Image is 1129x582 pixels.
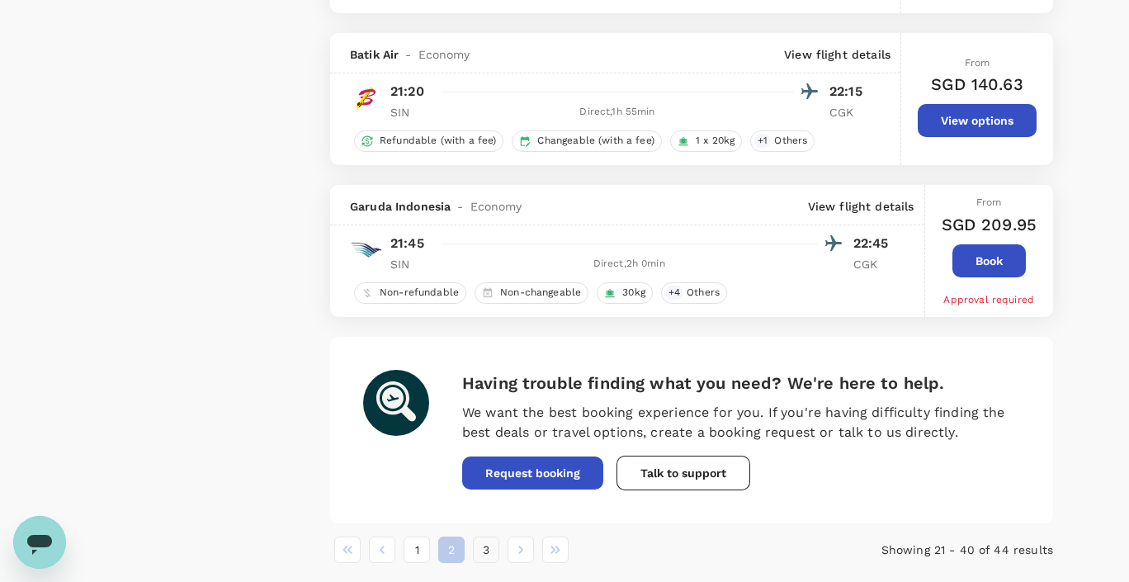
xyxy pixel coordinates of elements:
[373,286,465,300] span: Non-refundable
[616,286,652,300] span: 30kg
[475,282,588,304] div: Non-changeable
[354,282,466,304] div: Non-refundable
[462,370,1020,396] h6: Having trouble finding what you need? We're here to help.
[512,130,661,152] div: Changeable (with a fee)
[334,537,361,563] button: Go to first page
[350,234,383,267] img: GA
[13,516,66,569] iframe: Button to launch messaging window
[350,46,399,63] span: Batik Air
[462,403,1020,442] p: We want the best booking experience for you. If you're having difficulty finding the best deals o...
[531,134,660,148] span: Changeable (with a fee)
[470,198,522,215] span: Economy
[404,537,430,563] button: Go to page 1
[812,542,1053,558] p: Showing 21 - 40 of 44 results
[451,198,470,215] span: -
[442,104,793,121] div: Direct , 1h 55min
[369,537,395,563] button: Go to previous page
[680,286,726,300] span: Others
[494,286,588,300] span: Non-changeable
[952,244,1026,277] button: Book
[390,82,424,102] p: 21:20
[350,198,451,215] span: Garuda Indonesia
[390,104,432,121] p: SIN
[350,82,383,115] img: ID
[597,282,653,304] div: 30kg
[390,256,432,272] p: SIN
[665,286,683,300] span: + 4
[508,537,534,563] button: Go to next page
[390,234,424,253] p: 21:45
[853,234,895,253] p: 22:45
[330,537,812,563] nav: pagination navigation
[661,282,727,304] div: +4Others
[354,130,503,152] div: Refundable (with a fee)
[399,46,418,63] span: -
[942,211,1037,238] h6: SGD 209.95
[689,134,741,148] span: 1 x 20kg
[976,196,1002,208] span: From
[442,256,817,272] div: Direct , 2h 0min
[784,46,890,63] p: View flight details
[754,134,771,148] span: + 1
[808,198,914,215] p: View flight details
[438,537,465,563] button: page 2
[616,456,750,490] button: Talk to support
[931,71,1023,97] h6: SGD 140.63
[670,130,742,152] div: 1 x 20kg
[853,256,895,272] p: CGK
[829,104,871,121] p: CGK
[542,537,569,563] button: Go to last page
[373,134,503,148] span: Refundable (with a fee)
[768,134,814,148] span: Others
[943,294,1034,305] span: Approval required
[965,57,990,69] span: From
[418,46,470,63] span: Economy
[462,457,603,490] button: Request booking
[918,104,1037,137] button: View options
[750,130,815,152] div: +1Others
[829,82,871,102] p: 22:15
[473,537,499,563] button: Go to page 3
